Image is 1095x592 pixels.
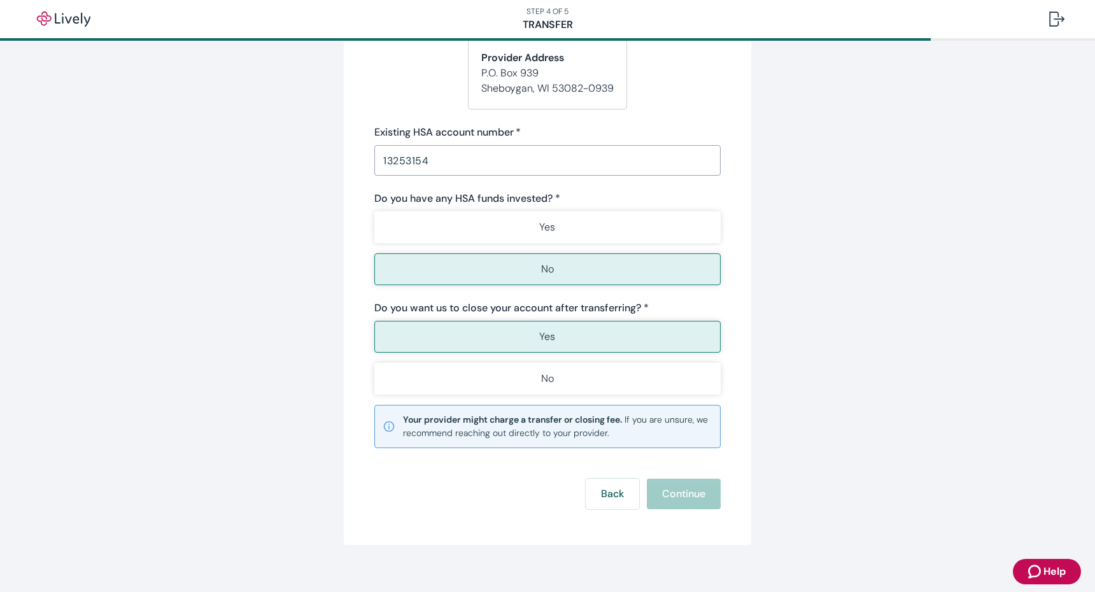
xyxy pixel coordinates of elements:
[374,191,560,206] label: Do you have any HSA funds invested? *
[374,211,721,243] button: Yes
[374,253,721,285] button: No
[481,81,614,96] p: Sheboygan , WI 53082-0939
[403,413,712,440] small: If you are unsure, we recommend reaching out directly to your provider.
[1013,559,1081,584] button: Zendesk support iconHelp
[28,11,99,27] img: Lively
[541,262,554,277] p: No
[403,414,622,425] strong: Your provider might charge a transfer or closing fee.
[1028,564,1043,579] svg: Zendesk support icon
[539,220,555,235] p: Yes
[374,125,521,140] label: Existing HSA account number
[539,329,555,344] p: Yes
[481,66,614,81] p: P.O. Box 939
[541,371,554,386] p: No
[374,321,721,353] button: Yes
[1039,4,1075,34] button: Log out
[1043,564,1066,579] span: Help
[586,479,639,509] button: Back
[481,51,564,64] strong: Provider Address
[374,300,649,316] label: Do you want us to close your account after transferring? *
[374,363,721,395] button: No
